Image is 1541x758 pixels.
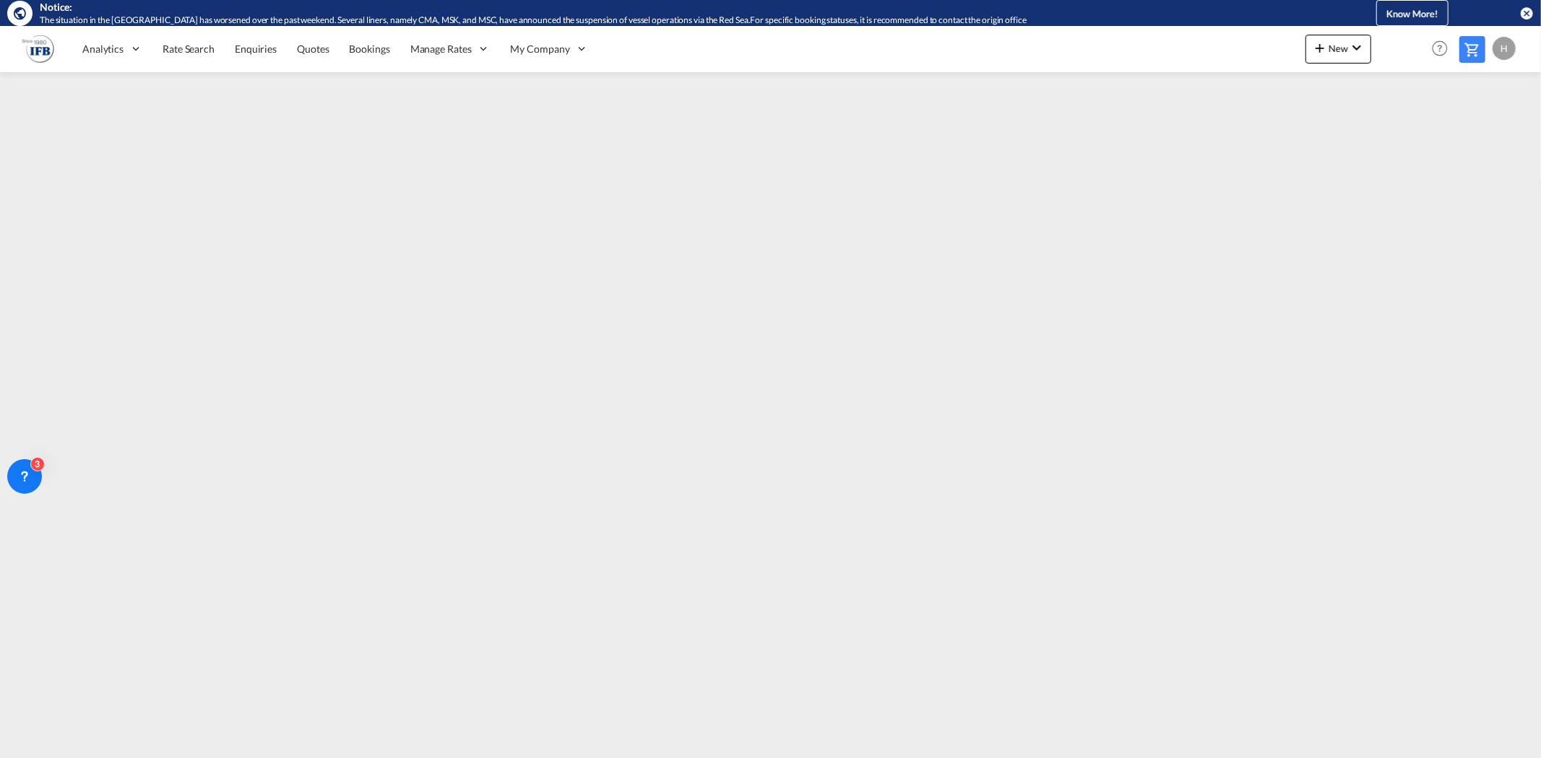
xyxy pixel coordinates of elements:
span: Quotes [297,43,329,55]
div: The situation in the Red Sea has worsened over the past weekend. Several liners, namely CMA, MSK,... [40,14,1305,27]
a: Bookings [340,25,400,72]
div: Help [1428,36,1459,62]
a: Rate Search [152,25,225,72]
span: New [1311,43,1365,54]
div: H [1493,37,1516,60]
div: My Company [501,25,599,72]
div: Analytics [72,25,152,72]
span: Help [1428,36,1452,61]
span: My Company [511,42,570,56]
a: Quotes [287,25,339,72]
span: Know More! [1386,8,1438,19]
span: Rate Search [163,43,215,55]
button: icon-plus 400-fgNewicon-chevron-down [1305,35,1371,64]
md-icon: icon-plus 400-fg [1311,39,1329,56]
span: Enquiries [235,43,277,55]
img: b628ab10256c11eeb52753acbc15d091.png [22,32,54,65]
span: Analytics [82,42,124,56]
md-icon: icon-earth [13,6,27,20]
button: icon-close-circle [1519,6,1534,20]
div: Manage Rates [400,25,501,72]
span: Manage Rates [410,42,472,56]
a: Enquiries [225,25,287,72]
span: Bookings [350,43,390,55]
md-icon: icon-chevron-down [1348,39,1365,56]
